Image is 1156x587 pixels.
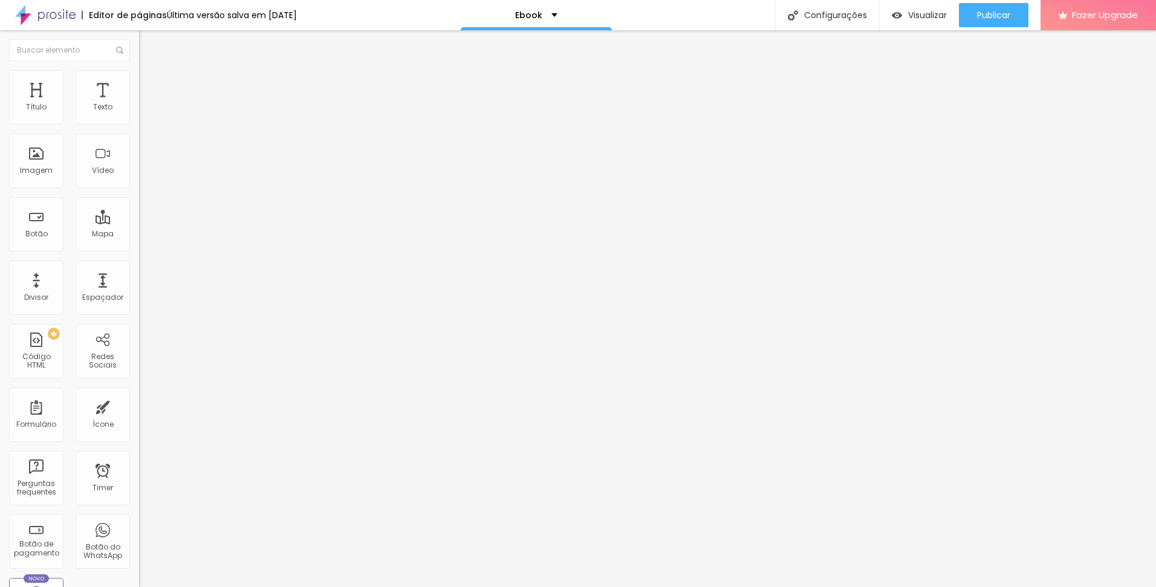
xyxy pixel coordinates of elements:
[12,352,60,370] div: Código HTML
[82,11,167,19] div: Editor de páginas
[12,479,60,497] div: Perguntas frequentes
[116,47,123,54] img: Icone
[892,10,902,21] img: view-1.svg
[93,484,113,492] div: Timer
[515,11,542,19] p: Ebook
[167,11,297,19] div: Última versão salva em [DATE]
[93,420,114,429] div: Ícone
[1072,10,1138,20] span: Fazer Upgrade
[93,103,112,111] div: Texto
[139,30,1156,587] iframe: Editor
[20,166,53,175] div: Imagem
[82,293,123,302] div: Espaçador
[92,166,114,175] div: Vídeo
[12,540,60,557] div: Botão de pagamento
[880,3,959,27] button: Visualizar
[24,293,48,302] div: Divisor
[26,103,47,111] div: Título
[788,10,798,21] img: Icone
[16,420,56,429] div: Formulário
[959,3,1028,27] button: Publicar
[977,10,1010,20] span: Publicar
[92,230,114,238] div: Mapa
[9,39,130,61] input: Buscar elemento
[24,574,50,583] div: Novo
[79,543,126,560] div: Botão do WhatsApp
[79,352,126,370] div: Redes Sociais
[25,230,48,238] div: Botão
[908,10,947,20] span: Visualizar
